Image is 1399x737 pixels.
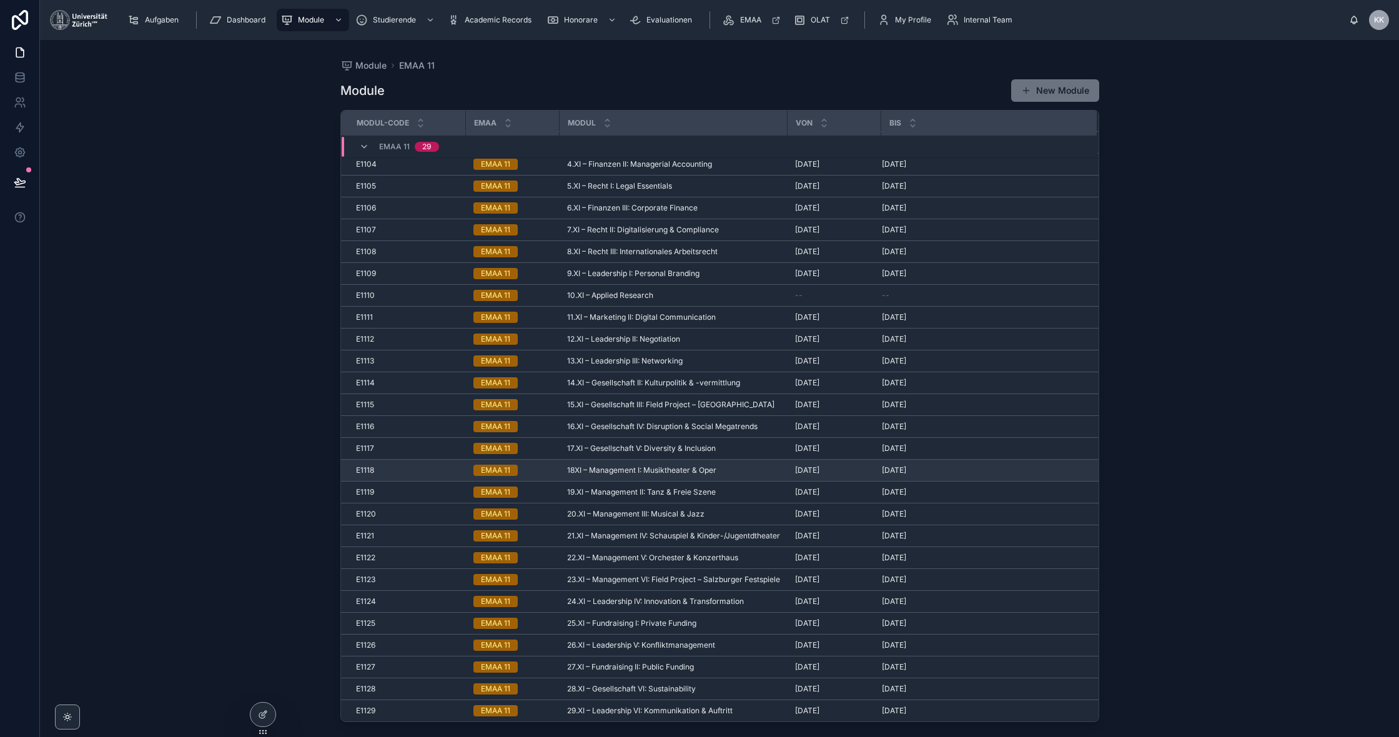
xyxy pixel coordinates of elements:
[719,9,787,31] a: EMAA
[795,225,874,235] a: [DATE]
[795,247,874,257] a: [DATE]
[795,662,819,672] span: [DATE]
[356,422,374,432] span: E1116
[567,203,698,213] span: 6.XI – Finanzen III: Corporate Finance
[567,662,694,672] span: 27.XI – Fundraising II: Public Funding
[567,706,733,716] span: 29.XI – Leadership VI: Kommunikation & Auftritt
[356,706,375,716] span: E1129
[481,596,510,607] div: EMAA 11
[356,247,376,257] span: E1108
[356,618,375,628] span: E1125
[481,246,510,257] div: EMAA 11
[567,225,719,235] span: 7.XI – Recht II: Digitalisierung & Compliance
[567,531,780,541] a: 21.XI – Management IV: Schauspiel & Kinder-/Jugentdtheater
[356,640,375,650] span: E1126
[379,142,410,152] span: EMAA 11
[356,400,458,410] a: E1115
[481,618,510,629] div: EMAA 11
[473,421,552,432] a: EMAA 11
[882,378,906,388] span: [DATE]
[422,142,432,152] div: 29
[567,684,696,694] span: 28.XI – Gesellschaft VI: Sustainability
[882,159,906,169] span: [DATE]
[964,15,1012,25] span: Internal Team
[481,465,510,476] div: EMAA 11
[882,509,1082,519] a: [DATE]
[882,465,1082,475] a: [DATE]
[373,15,416,25] span: Studierende
[795,509,874,519] a: [DATE]
[567,356,683,366] span: 13.XI – Leadership III: Networking
[882,356,906,366] span: [DATE]
[352,9,441,31] a: Studierende
[567,247,718,257] span: 8.XI – Recht III: Internationales Arbeitsrecht
[567,596,780,606] a: 24.XI – Leadership IV: Innovation & Transformation
[481,508,510,520] div: EMAA 11
[882,181,906,191] span: [DATE]
[481,334,510,345] div: EMAA 11
[882,640,906,650] span: [DATE]
[1011,79,1099,102] button: New Module
[882,334,906,344] span: [DATE]
[356,706,458,716] a: E1129
[795,531,874,541] a: [DATE]
[481,159,510,170] div: EMAA 11
[882,531,1082,541] a: [DATE]
[356,465,458,475] a: E1118
[882,662,1082,672] a: [DATE]
[473,618,552,629] a: EMAA 11
[882,465,906,475] span: [DATE]
[795,378,874,388] a: [DATE]
[795,662,874,672] a: [DATE]
[356,465,374,475] span: E1118
[882,203,906,213] span: [DATE]
[795,596,819,606] span: [DATE]
[795,290,803,300] span: --
[567,684,780,694] a: 28.XI – Gesellschaft VI: Sustainability
[473,661,552,673] a: EMAA 11
[795,575,819,585] span: [DATE]
[567,181,780,191] a: 5.XI – Recht I: Legal Essentials
[795,553,874,563] a: [DATE]
[795,356,819,366] span: [DATE]
[882,662,906,672] span: [DATE]
[882,334,1082,344] a: [DATE]
[473,202,552,214] a: EMAA 11
[356,203,458,213] a: E1106
[481,443,510,454] div: EMAA 11
[356,290,458,300] a: E1110
[795,181,819,191] span: [DATE]
[795,575,874,585] a: [DATE]
[356,509,376,519] span: E1120
[1374,15,1384,25] span: KK
[882,247,906,257] span: [DATE]
[356,247,458,257] a: E1108
[882,596,906,606] span: [DATE]
[567,400,774,410] span: 15.XI – Gesellschaft III: Field Project – [GEOGRAPHIC_DATA]
[795,422,874,432] a: [DATE]
[882,575,906,585] span: [DATE]
[882,443,1082,453] a: [DATE]
[795,618,819,628] span: [DATE]
[882,684,1082,694] a: [DATE]
[882,378,1082,388] a: [DATE]
[356,225,458,235] a: E1107
[795,269,874,279] a: [DATE]
[473,443,552,454] a: EMAA 11
[567,618,780,628] a: 25.XI – Fundraising I: Private Funding
[882,422,906,432] span: [DATE]
[567,312,716,322] span: 11.XI – Marketing II: Digital Communication
[473,334,552,345] a: EMAA 11
[473,683,552,695] a: EMAA 11
[473,355,552,367] a: EMAA 11
[795,640,874,650] a: [DATE]
[356,531,458,541] a: E1121
[882,181,1082,191] a: [DATE]
[481,181,510,192] div: EMAA 11
[473,377,552,388] a: EMAA 11
[795,378,819,388] span: [DATE]
[795,465,874,475] a: [DATE]
[882,312,1082,322] a: [DATE]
